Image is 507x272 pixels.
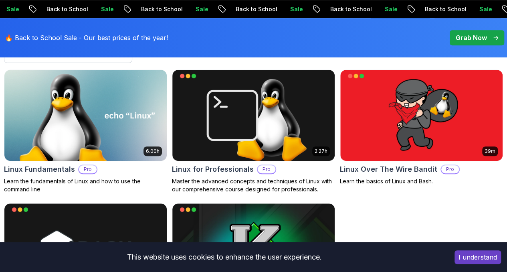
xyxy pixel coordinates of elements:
[172,69,335,193] a: Linux for Professionals card2.27hLinux for ProfessionalsProMaster the advanced concepts and techn...
[181,5,207,13] p: Sale
[172,177,335,193] p: Master the advanced concepts and techniques of Linux with our comprehensive course designed for p...
[221,5,276,13] p: Back to School
[6,248,442,266] div: This website uses cookies to enhance the user experience.
[87,5,112,13] p: Sale
[454,250,501,264] button: Accept cookies
[4,164,75,175] h2: Linux Fundamentals
[127,5,181,13] p: Back to School
[172,164,254,175] h2: Linux for Professionals
[4,70,167,161] img: Linux Fundamentals card
[276,5,301,13] p: Sale
[340,164,437,175] h2: Linux Over The Wire Bandit
[465,5,491,13] p: Sale
[79,165,97,173] p: Pro
[258,165,275,173] p: Pro
[315,148,327,154] p: 2.27h
[340,69,503,185] a: Linux Over The Wire Bandit card39mLinux Over The Wire BanditProLearn the basics of Linux and Bash.
[456,33,487,43] p: Grab Now
[32,5,87,13] p: Back to School
[172,70,335,161] img: Linux for Professionals card
[4,69,167,193] a: Linux Fundamentals card6.00hLinux FundamentalsProLearn the fundamentals of Linux and how to use t...
[370,5,396,13] p: Sale
[441,165,459,173] p: Pro
[5,33,168,43] p: 🔥 Back to School Sale - Our best prices of the year!
[485,148,495,154] p: 39m
[340,70,503,161] img: Linux Over The Wire Bandit card
[340,177,503,185] p: Learn the basics of Linux and Bash.
[4,177,167,193] p: Learn the fundamentals of Linux and how to use the command line
[410,5,465,13] p: Back to School
[316,5,370,13] p: Back to School
[146,148,160,154] p: 6.00h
